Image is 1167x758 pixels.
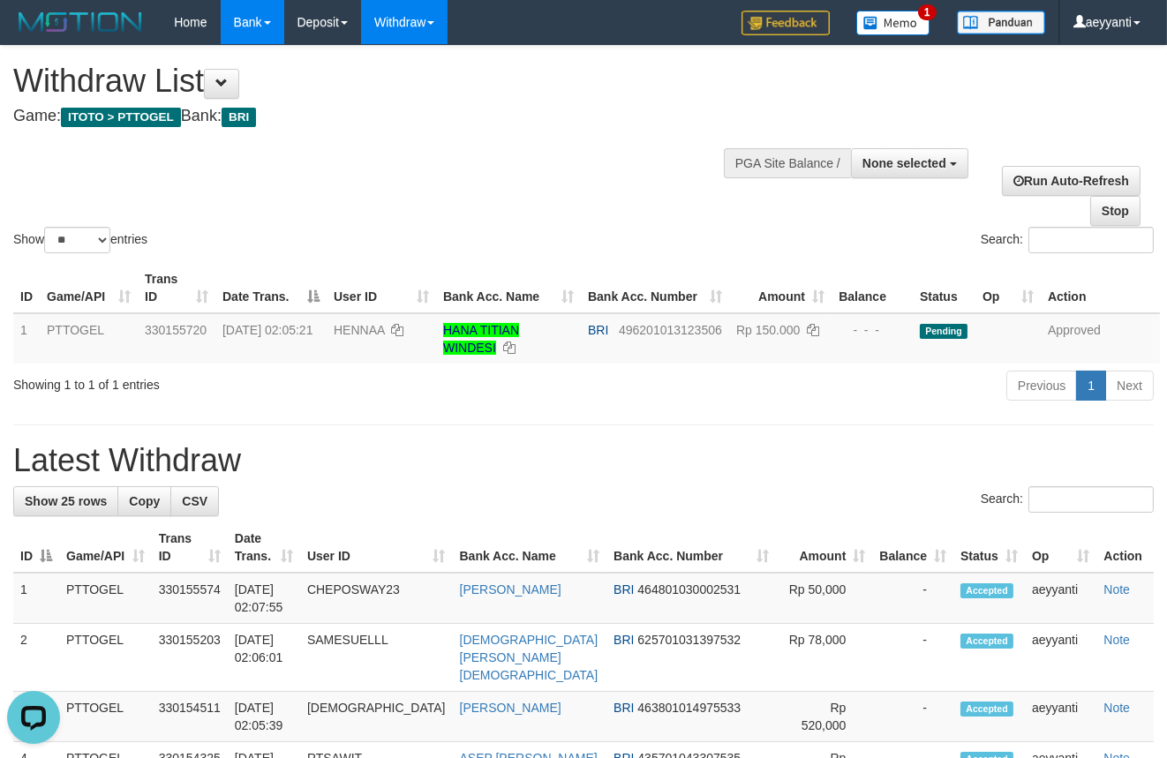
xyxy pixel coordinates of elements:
span: BRI [614,633,634,647]
td: PTTOGEL [59,624,152,692]
span: 1 [918,4,937,20]
a: Copy [117,486,171,516]
span: None selected [862,156,946,170]
td: Rp 520,000 [776,692,872,742]
select: Showentries [44,227,110,253]
a: Note [1103,633,1130,647]
span: Accepted [960,634,1013,649]
th: User ID: activate to sort column ascending [327,263,436,313]
a: [DEMOGRAPHIC_DATA][PERSON_NAME][DEMOGRAPHIC_DATA] [460,633,599,682]
span: Show 25 rows [25,494,107,508]
td: 1 [13,573,59,624]
span: [DATE] 02:05:21 [222,323,312,337]
th: User ID: activate to sort column ascending [300,522,453,573]
a: [PERSON_NAME] [460,582,561,597]
th: Action [1041,263,1160,313]
td: 330155574 [152,573,228,624]
span: BRI [222,108,256,127]
a: Stop [1090,196,1141,226]
span: Copy 496201013123506 to clipboard [619,323,722,337]
td: Approved [1041,313,1160,364]
th: Date Trans.: activate to sort column descending [215,263,327,313]
span: Accepted [960,702,1013,717]
a: HANA TITIAN WINDESI [443,323,519,355]
button: Open LiveChat chat widget [7,7,60,60]
span: 330155720 [145,323,207,337]
td: aeyyanti [1025,692,1096,742]
td: aeyyanti [1025,573,1096,624]
td: [DEMOGRAPHIC_DATA] [300,692,453,742]
button: None selected [851,148,968,178]
th: ID [13,263,40,313]
td: - [872,573,953,624]
td: Rp 50,000 [776,573,872,624]
td: [DATE] 02:07:55 [228,573,300,624]
th: Game/API: activate to sort column ascending [59,522,152,573]
img: Button%20Memo.svg [856,11,930,35]
td: 330154511 [152,692,228,742]
span: BRI [614,701,634,715]
input: Search: [1028,227,1154,253]
th: Status [913,263,975,313]
h1: Withdraw List [13,64,760,99]
span: Accepted [960,583,1013,598]
label: Search: [981,227,1154,253]
input: Search: [1028,486,1154,513]
a: [PERSON_NAME] [460,701,561,715]
h4: Game: Bank: [13,108,760,125]
td: Rp 78,000 [776,624,872,692]
td: [DATE] 02:06:01 [228,624,300,692]
a: Show 25 rows [13,486,118,516]
span: ITOTO > PTTOGEL [61,108,181,127]
td: 2 [13,624,59,692]
th: Bank Acc. Number: activate to sort column ascending [581,263,729,313]
th: Amount: activate to sort column ascending [729,263,832,313]
th: Game/API: activate to sort column ascending [40,263,138,313]
th: Status: activate to sort column ascending [953,522,1025,573]
th: Bank Acc. Name: activate to sort column ascending [453,522,607,573]
div: PGA Site Balance / [724,148,851,178]
label: Search: [981,486,1154,513]
span: HENNAA [334,323,385,337]
td: SAMESUELLL [300,624,453,692]
th: Trans ID: activate to sort column ascending [152,522,228,573]
td: CHEPOSWAY23 [300,573,453,624]
img: MOTION_logo.png [13,9,147,35]
div: - - - [839,321,906,339]
th: ID: activate to sort column descending [13,522,59,573]
a: Previous [1006,371,1077,401]
th: Action [1096,522,1154,573]
label: Show entries [13,227,147,253]
a: Note [1103,701,1130,715]
span: BRI [588,323,608,337]
span: Copy 464801030002531 to clipboard [637,582,741,597]
td: 330155203 [152,624,228,692]
a: CSV [170,486,219,516]
td: 1 [13,313,40,364]
th: Bank Acc. Number: activate to sort column ascending [606,522,776,573]
a: Run Auto-Refresh [1002,166,1141,196]
th: Balance: activate to sort column ascending [872,522,953,573]
td: - [872,624,953,692]
th: Date Trans.: activate to sort column ascending [228,522,300,573]
span: Pending [920,324,967,339]
th: Balance [832,263,913,313]
th: Amount: activate to sort column ascending [776,522,872,573]
td: PTTOGEL [59,573,152,624]
span: BRI [614,582,634,597]
span: Rp 150.000 [736,323,800,337]
div: Showing 1 to 1 of 1 entries [13,369,473,394]
span: Copy [129,494,160,508]
h1: Latest Withdraw [13,443,1154,478]
a: 1 [1076,371,1106,401]
td: [DATE] 02:05:39 [228,692,300,742]
th: Op: activate to sort column ascending [975,263,1041,313]
th: Bank Acc. Name: activate to sort column ascending [436,263,581,313]
a: Note [1103,582,1130,597]
span: Copy 463801014975533 to clipboard [637,701,741,715]
span: Copy 625701031397532 to clipboard [637,633,741,647]
span: CSV [182,494,207,508]
td: PTTOGEL [40,313,138,364]
td: PTTOGEL [59,692,152,742]
th: Op: activate to sort column ascending [1025,522,1096,573]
